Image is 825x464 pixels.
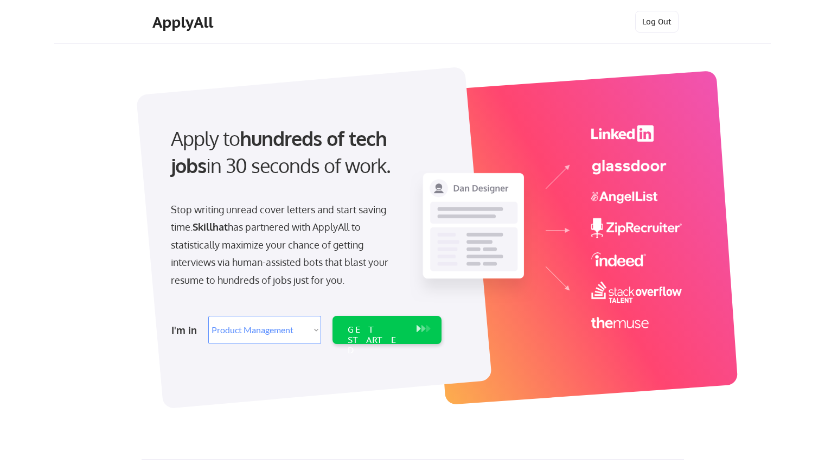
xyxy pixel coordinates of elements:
[635,11,679,33] button: Log Out
[348,325,406,356] div: GET STARTED
[171,201,394,289] div: Stop writing unread cover letters and start saving time. has partnered with ApplyAll to statistic...
[152,13,216,31] div: ApplyAll
[171,125,437,180] div: Apply to in 30 seconds of work.
[171,126,392,177] strong: hundreds of tech jobs
[171,321,202,339] div: I'm in
[193,221,228,233] strong: Skillhat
